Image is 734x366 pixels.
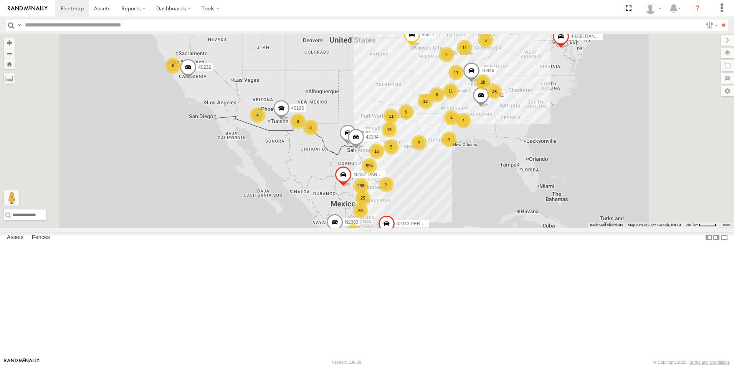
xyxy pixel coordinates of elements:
[353,172,387,178] span: 40432 DAÑADO
[722,224,731,227] a: Terms (opens in new tab)
[369,143,384,159] div: 16
[439,47,454,62] div: 2
[362,158,377,173] div: 594
[571,34,605,40] span: 40335 DAÑADO
[721,232,728,243] label: Hide Summary Table
[4,38,15,48] button: Zoom in
[397,221,431,226] span: 42313 PERDIDO
[441,132,456,147] div: 4
[457,40,472,55] div: 11
[689,360,730,364] a: Terms and Conditions
[478,33,493,48] div: 3
[448,65,464,80] div: 11
[358,130,370,135] span: 40634
[691,2,704,15] i: ?
[353,178,369,193] div: 238
[487,84,502,99] div: 45
[686,223,699,227] span: 200 km
[8,6,48,11] img: rand-logo.svg
[353,203,368,218] div: 33
[16,20,22,31] label: Search Query
[382,122,397,137] div: 15
[345,219,358,225] span: N2303
[418,94,433,109] div: 12
[384,139,399,155] div: 5
[653,360,730,364] div: © Copyright 2025 -
[703,20,719,31] label: Search Filter Options
[475,74,491,90] div: 28
[683,223,719,228] button: Map Scale: 200 km per 42 pixels
[4,59,15,69] button: Zoom Home
[28,232,54,243] label: Fences
[481,68,494,74] span: 40846
[198,64,211,70] span: 40232
[346,224,361,239] div: 213
[291,106,304,111] span: 40196
[398,104,414,120] div: 9
[332,360,361,364] div: Version: 306.00
[590,223,623,228] button: Keyboard shortcuts
[411,135,427,150] div: 2
[4,48,15,59] button: Zoom out
[456,113,471,128] div: 4
[366,135,379,140] span: 42204
[303,120,318,135] div: 2
[165,58,181,73] div: 6
[379,177,394,192] div: 2
[422,32,435,38] span: 40817
[290,114,306,129] div: 8
[4,73,15,84] label: Measure
[705,232,713,243] label: Dock Summary Table to the Left
[3,232,27,243] label: Assets
[444,110,459,125] div: 4
[443,83,458,99] div: 11
[642,3,664,14] div: Caseta Laredo TX
[4,358,40,366] a: Visit our Website
[713,232,720,243] label: Dock Summary Table to the Right
[250,107,265,123] div: 4
[4,190,19,206] button: Drag Pegman onto the map to open Street View
[429,87,445,102] div: 6
[628,223,681,227] span: Map data ©2025 Google, INEGI
[355,190,370,206] div: 25
[384,109,399,124] div: 11
[721,86,734,96] label: Map Settings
